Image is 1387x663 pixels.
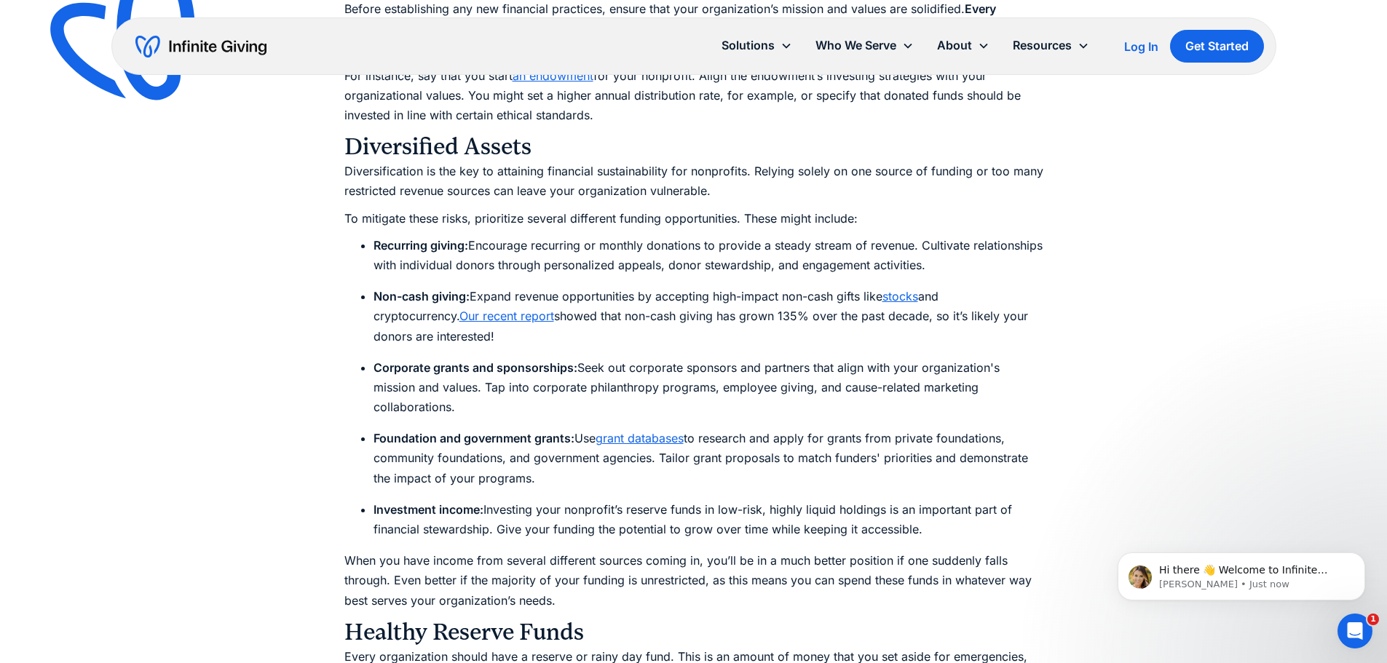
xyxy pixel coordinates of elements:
[374,236,1043,275] li: Encourage recurring or monthly donations to provide a steady stream of revenue. Cultivate relatio...
[374,358,1043,418] li: Seek out corporate sponsors and partners that align with your organization's mission and values. ...
[882,289,918,303] a: stocks
[1337,614,1372,648] iframe: Intercom live chat
[344,1,996,36] strong: Every financial decision you make should align with your cause and the values of your community.
[374,502,483,517] strong: Investment income:
[459,309,554,323] a: Our recent report
[344,618,1043,647] h3: Healthy Reserve Funds
[710,30,804,61] div: Solutions
[513,68,593,83] a: an endowment
[344,66,1043,126] p: For instance, say that you start for your nonprofit. Align the endowment’s investing strategies w...
[1096,522,1387,624] iframe: Intercom notifications message
[374,289,470,303] strong: Non-cash giving:
[374,360,577,375] strong: Corporate grants and sponsorships:
[374,238,468,253] strong: Recurring giving:
[1367,614,1379,625] span: 1
[374,287,1043,346] li: Expand revenue opportunities by accepting high-impact non-cash gifts like and cryptocurrency. sho...
[596,431,684,445] a: grant databases
[925,30,1001,61] div: About
[344,132,1043,162] h3: Diversified Assets
[1001,30,1101,61] div: Resources
[344,209,1043,229] p: To mitigate these risks, prioritize several different funding opportunities. These might include:
[344,162,1043,201] p: Diversification is the key to attaining financial sustainability for nonprofits. Relying solely o...
[1124,38,1158,55] a: Log In
[804,30,925,61] div: Who We Serve
[722,36,775,55] div: Solutions
[135,35,266,58] a: home
[374,429,1043,488] li: Use to research and apply for grants from private foundations, community foundations, and governm...
[1013,36,1072,55] div: Resources
[344,551,1043,611] p: When you have income from several different sources coming in, you’ll be in a much better positio...
[374,431,574,445] strong: Foundation and government grants:
[937,36,972,55] div: About
[374,500,1043,539] li: Investing your nonprofit’s reserve funds in low-risk, highly liquid holdings is an important part...
[815,36,896,55] div: Who We Serve
[1124,41,1158,52] div: Log In
[1170,30,1264,63] a: Get Started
